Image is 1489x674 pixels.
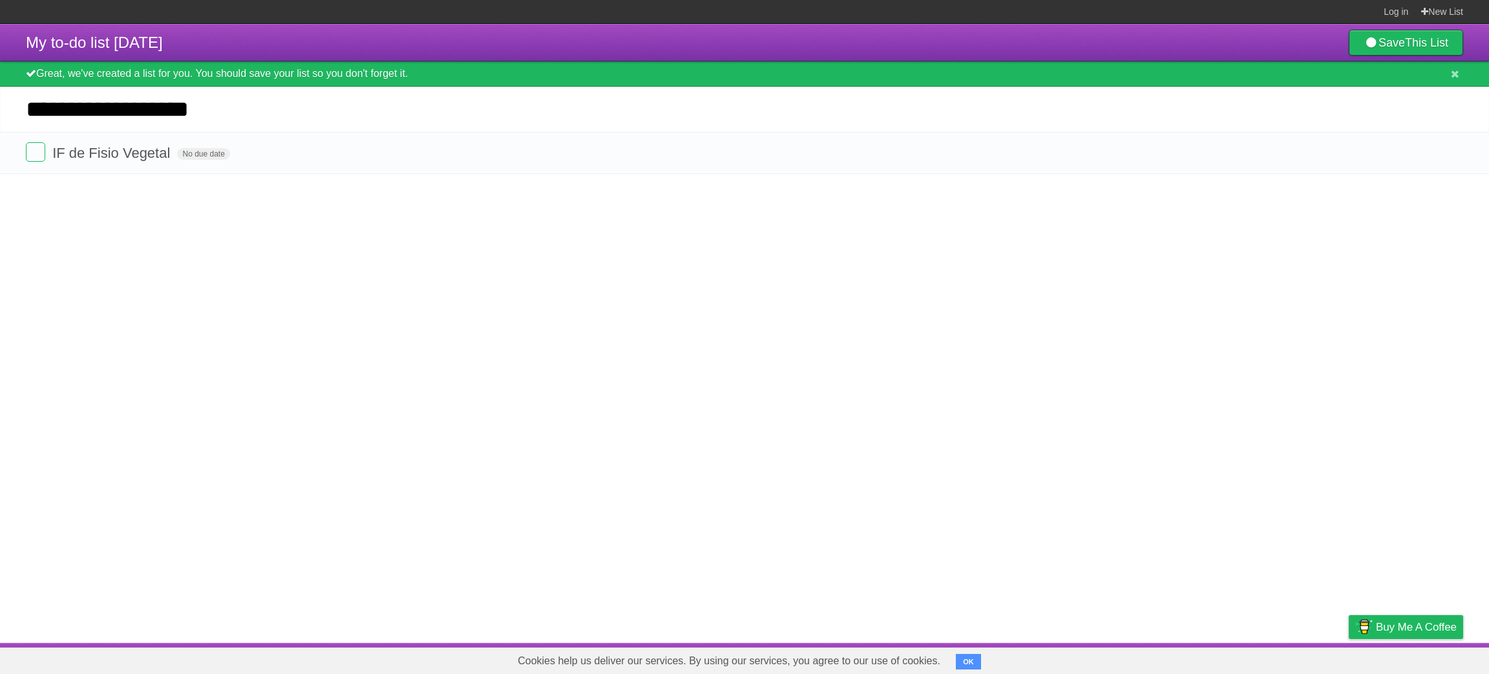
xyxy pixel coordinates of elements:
[1376,616,1457,638] span: Buy me a coffee
[1355,616,1373,638] img: Buy me a coffee
[956,654,981,669] button: OK
[1382,646,1463,671] a: Suggest a feature
[505,648,953,674] span: Cookies help us deliver our services. By using our services, you agree to our use of cookies.
[26,34,163,51] span: My to-do list [DATE]
[1332,646,1366,671] a: Privacy
[1349,30,1463,56] a: SaveThis List
[1288,646,1316,671] a: Terms
[177,148,229,160] span: No due date
[1349,615,1463,639] a: Buy me a coffee
[52,145,173,161] span: IF de Fisio Vegetal
[26,142,45,162] label: Done
[1177,646,1204,671] a: About
[1220,646,1272,671] a: Developers
[1405,36,1448,49] b: This List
